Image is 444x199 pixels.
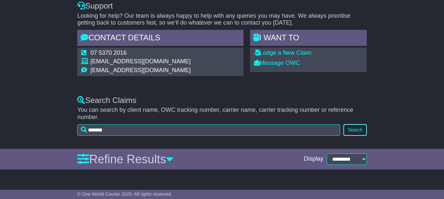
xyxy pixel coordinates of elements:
div: Support [77,1,367,11]
a: Message OWC [254,60,300,66]
div: Contact Details [77,30,243,48]
td: [EMAIL_ADDRESS][DOMAIN_NAME] [90,58,191,67]
div: Search Claims [77,96,367,105]
span: © One World Courier 2025. All rights reserved. [77,191,172,197]
a: Lodge a New Claim [254,50,312,56]
span: Display [304,155,323,163]
button: Search [343,124,366,136]
td: [EMAIL_ADDRESS][DOMAIN_NAME] [90,67,191,74]
div: I WANT to [250,30,367,48]
p: You can search by client name, OWC tracking number, carrier name, carrier tracking number or refe... [77,107,367,121]
a: Refine Results [77,152,174,166]
p: Looking for help? Our team is always happy to help with any queries you may have. We always prior... [77,12,367,27]
td: 07 5370 2016 [90,50,191,58]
